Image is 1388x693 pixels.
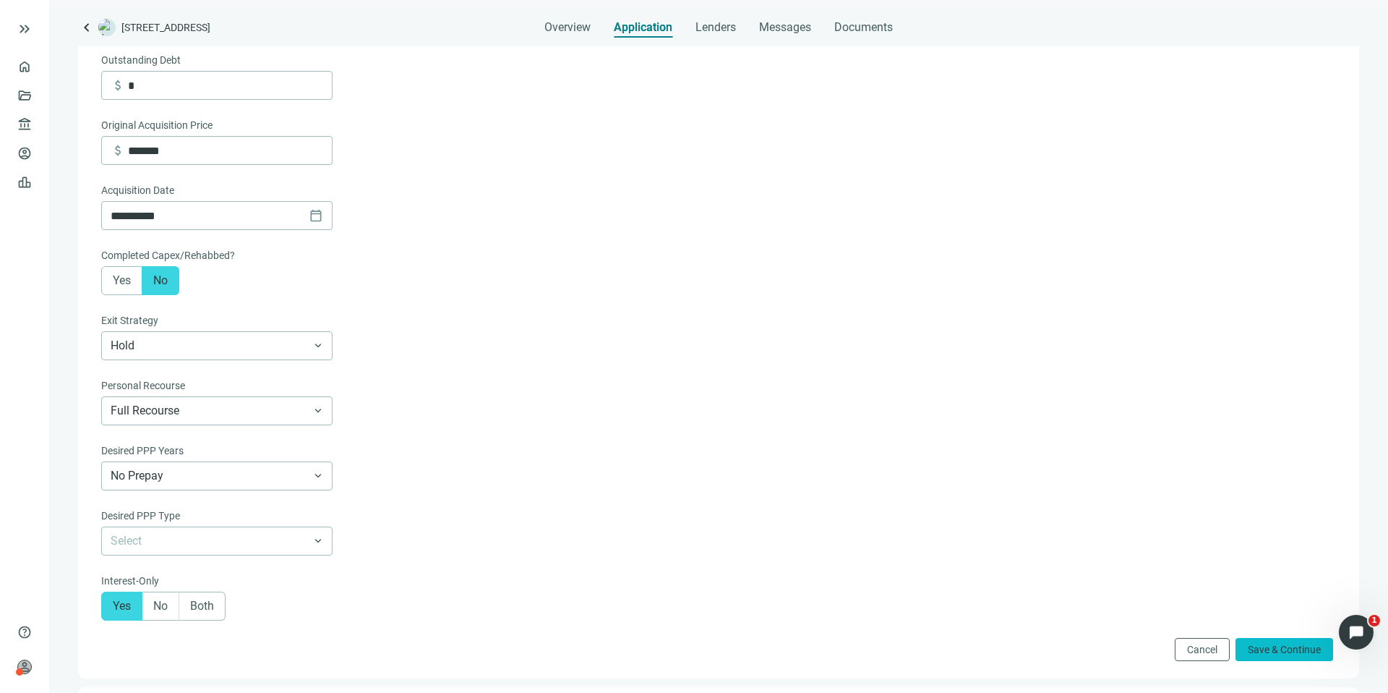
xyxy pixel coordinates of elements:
span: No Prepay [111,462,323,490]
span: No [153,273,168,287]
span: attach_money [111,78,125,93]
span: Desired PPP Years [101,443,184,459]
span: Yes [113,273,131,287]
a: Deals [36,90,61,101]
span: Completed Capex/Rehabbed? [101,247,235,263]
span: Both [190,599,214,613]
span: Lenders [695,20,736,35]
span: Interest-Only [101,573,159,589]
span: Overview [544,20,591,35]
span: [STREET_ADDRESS] [121,20,210,35]
span: Exit Strategy [101,313,158,328]
span: No [153,599,168,613]
span: Application [614,20,672,35]
span: Personal Recourse [101,378,185,394]
span: Messages [759,20,811,34]
span: attach_money [111,143,125,158]
span: Desired PPP Type [101,508,180,524]
div: Cashflow Capital [40,668,156,680]
a: Overview [36,61,77,72]
iframe: Intercom live chat [1339,615,1374,650]
a: Borrowers [36,148,83,159]
span: account_balance [17,117,27,132]
span: Acquisition Date [101,182,174,198]
span: Hold [111,332,323,360]
span: Save & Continue [1248,644,1321,655]
button: keyboard_double_arrow_right [16,20,33,38]
div: [PERSON_NAME] [40,654,156,668]
span: help [17,625,32,639]
a: keyboard_arrow_left [78,19,95,36]
span: Cancel [1187,644,1217,655]
span: Documents [834,20,893,35]
span: 1 [1368,615,1380,626]
button: Save & Continue [1235,638,1333,661]
span: Original Acquisition Price [101,117,213,133]
img: deal-logo [98,19,116,36]
a: Leads [36,177,64,188]
span: Full Recourse [111,397,323,425]
span: person [17,660,32,674]
span: Yes [113,599,131,613]
button: Cancel [1175,638,1230,661]
span: Outstanding Debt [101,52,181,68]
